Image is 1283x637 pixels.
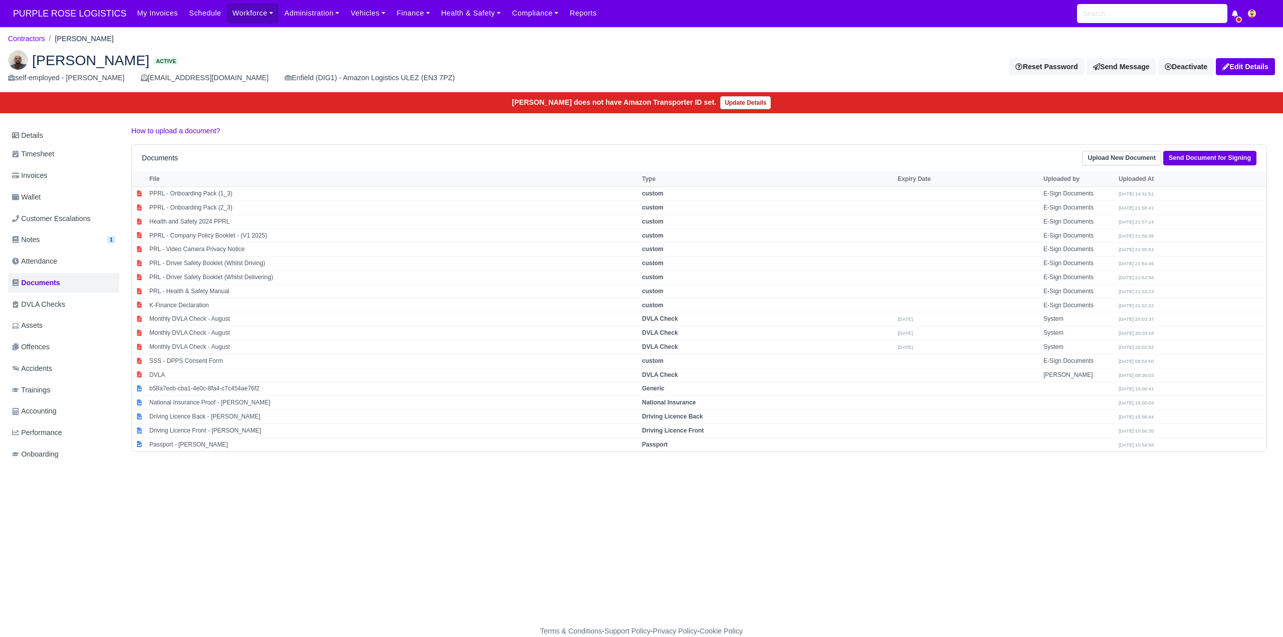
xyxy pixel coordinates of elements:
small: [DATE] [898,344,913,350]
a: Send Document for Signing [1163,151,1256,165]
small: [DATE] 16:00:03 [1119,400,1154,405]
small: [DATE] 20:03:37 [1119,316,1154,322]
td: E-Sign Documents [1041,229,1116,243]
td: E-Sign Documents [1041,354,1116,368]
strong: DVLA Check [642,343,678,350]
a: Documents [8,273,119,293]
span: Active [153,58,178,65]
td: E-Sign Documents [1041,270,1116,284]
td: E-Sign Documents [1041,243,1116,257]
td: E-Sign Documents [1041,200,1116,215]
small: [DATE] 21:53:56 [1119,275,1154,280]
strong: custom [642,274,664,281]
small: [DATE] 21:58:41 [1119,205,1154,210]
small: [DATE] 20:02:52 [1119,344,1154,350]
th: Uploaded by [1041,171,1116,186]
span: Timesheet [12,148,54,160]
strong: Passport [642,441,668,448]
strong: Driving Licence Back [642,413,703,420]
div: Imran Usmani [1,42,1282,92]
a: Deactivate [1158,58,1214,75]
strong: custom [642,232,664,239]
div: [EMAIL_ADDRESS][DOMAIN_NAME] [141,72,269,84]
td: PRL - Driver Safety Booklet (Whilst Driving) [147,257,639,271]
span: Offences [12,341,50,353]
h6: Documents [142,154,178,162]
strong: Driving Licence Front [642,427,704,434]
td: PRL - Driver Safety Booklet (Whilst Delivering) [147,270,639,284]
span: PURPLE ROSE LOGISTICS [8,4,131,24]
a: How to upload a document? [131,127,220,135]
td: PRL - Video Camera Privacy Notice [147,243,639,257]
td: System [1041,340,1116,354]
th: Uploaded At [1116,171,1191,186]
small: [DATE] 21:55:51 [1119,247,1154,252]
small: [DATE] 15:58:44 [1119,414,1154,419]
a: Send Message [1087,58,1156,75]
span: Onboarding [12,449,59,460]
small: [DATE] 21:56:35 [1119,233,1154,239]
a: Privacy Policy [653,627,698,635]
div: self-employed - [PERSON_NAME] [8,72,125,84]
th: Expiry Date [895,171,1041,186]
strong: Generic [642,385,665,392]
strong: DVLA Check [642,315,678,322]
td: System [1041,312,1116,326]
td: [PERSON_NAME] [1041,368,1116,382]
small: [DATE] 16:00:41 [1119,386,1154,391]
a: Upload New Document [1082,151,1161,165]
td: b58a7ecb-cba1-4e0c-8fa4-c7c454ae76f2 [147,382,639,396]
td: Monthly DVLA Check - August [147,340,639,354]
span: Accounting [12,405,57,417]
small: [DATE] 15:54:59 [1119,442,1154,448]
th: Type [639,171,895,186]
td: E-Sign Documents [1041,187,1116,201]
a: Accidents [8,359,119,378]
a: Accounting [8,401,119,421]
strong: DVLA Check [642,371,678,378]
strong: custom [642,218,664,225]
td: Passport - [PERSON_NAME] [147,438,639,451]
span: Attendance [12,256,57,267]
td: E-Sign Documents [1041,257,1116,271]
span: Performance [12,427,62,439]
strong: custom [642,246,664,253]
a: Details [8,126,119,145]
small: [DATE] 21:54:46 [1119,261,1154,266]
span: DVLA Checks [12,299,65,310]
a: Health & Safety [436,4,507,23]
td: Driving Licence Front - [PERSON_NAME] [147,423,639,438]
li: [PERSON_NAME] [45,33,114,45]
a: Support Policy [604,627,651,635]
td: DVLA [147,368,639,382]
td: E-Sign Documents [1041,298,1116,312]
a: Notes 1 [8,230,119,250]
span: [PERSON_NAME] [32,53,149,67]
a: Vehicles [345,4,391,23]
button: Reset Password [1009,58,1084,75]
td: PRL - Health & Safety Manual [147,284,639,298]
span: Trainings [12,384,50,396]
small: [DATE] 21:52:22 [1119,303,1154,308]
input: Search... [1077,4,1227,23]
a: Edit Details [1216,58,1275,75]
strong: DVLA Check [642,329,678,336]
small: [DATE] [898,316,913,322]
td: Health and Safety 2024 PPRL [147,215,639,229]
span: Invoices [12,170,47,181]
td: E-Sign Documents [1041,215,1116,229]
td: Monthly DVLA Check - August [147,326,639,340]
a: Assets [8,316,119,335]
span: 1 [107,236,115,244]
iframe: Chat Widget [1233,589,1283,637]
small: [DATE] 08:54:50 [1119,358,1154,364]
strong: National Insurance [642,399,696,406]
a: Performance [8,423,119,443]
a: Invoices [8,166,119,185]
span: Documents [12,277,60,289]
td: PPRL - Onboarding Pack (2_3) [147,200,639,215]
td: PPRL - Onboarding Pack (1_3) [147,187,639,201]
span: Notes [12,234,40,246]
td: SSS - DPPS Consent Form [147,354,639,368]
